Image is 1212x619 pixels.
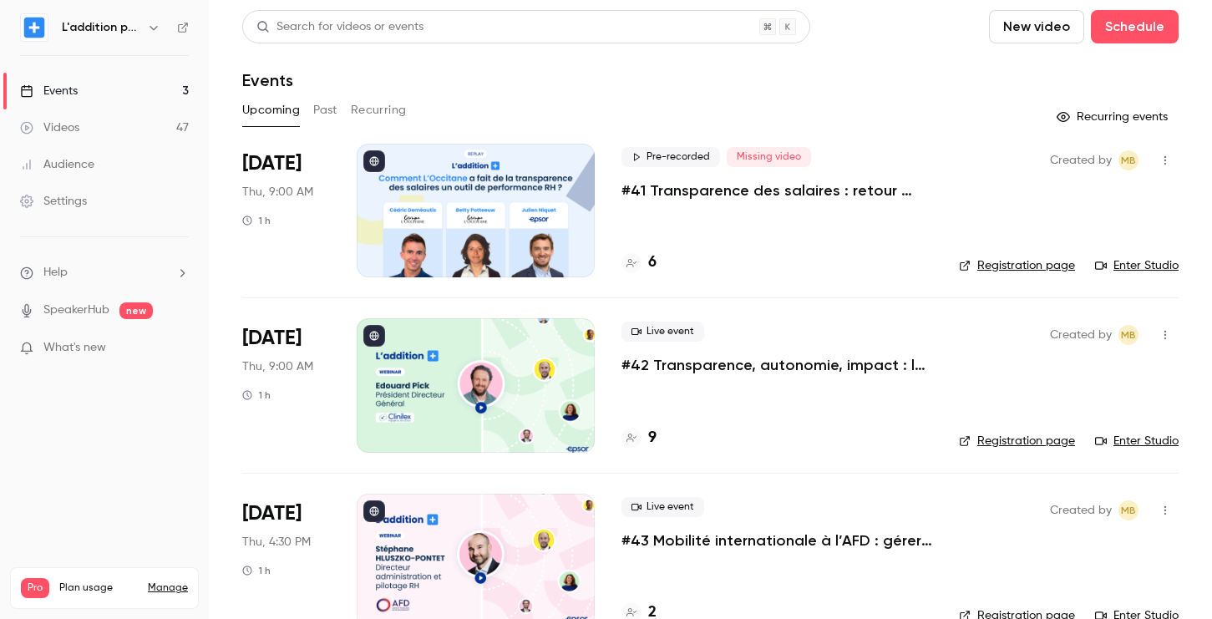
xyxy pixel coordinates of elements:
[242,325,302,352] span: [DATE]
[1118,500,1138,520] span: Mylène BELLANGER
[621,251,657,274] a: 6
[959,257,1075,274] a: Registration page
[1121,500,1136,520] span: MB
[242,318,330,452] div: Nov 6 Thu, 9:00 AM (Europe/Paris)
[242,214,271,227] div: 1 h
[1050,150,1112,170] span: Created by
[242,358,313,375] span: Thu, 9:00 AM
[119,302,153,319] span: new
[1050,325,1112,345] span: Created by
[242,70,293,90] h1: Events
[1091,10,1179,43] button: Schedule
[242,97,300,124] button: Upcoming
[20,264,189,282] li: help-dropdown-opener
[648,251,657,274] h4: 6
[621,322,704,342] span: Live event
[1121,325,1136,345] span: MB
[20,119,79,136] div: Videos
[1049,104,1179,130] button: Recurring events
[621,497,704,517] span: Live event
[242,144,330,277] div: Oct 16 Thu, 9:00 AM (Europe/Paris)
[20,156,94,173] div: Audience
[242,564,271,577] div: 1 h
[621,355,932,375] a: #42 Transparence, autonomie, impact : la recette Clinitex
[242,184,313,200] span: Thu, 9:00 AM
[1095,433,1179,449] a: Enter Studio
[1118,150,1138,170] span: Mylène BELLANGER
[621,147,720,167] span: Pre-recorded
[20,193,87,210] div: Settings
[62,19,140,36] h6: L'addition par Epsor
[43,264,68,282] span: Help
[621,530,932,551] a: #43 Mobilité internationale à l’AFD : gérer les talents au-delà des frontières
[959,433,1075,449] a: Registration page
[242,150,302,177] span: [DATE]
[989,10,1084,43] button: New video
[242,500,302,527] span: [DATE]
[621,427,657,449] a: 9
[169,341,189,356] iframe: Noticeable Trigger
[1050,500,1112,520] span: Created by
[59,581,138,595] span: Plan usage
[648,427,657,449] h4: 9
[21,14,48,41] img: L'addition par Epsor
[21,578,49,598] span: Pro
[256,18,423,36] div: Search for videos or events
[1121,150,1136,170] span: MB
[242,388,271,402] div: 1 h
[242,534,311,551] span: Thu, 4:30 PM
[20,83,78,99] div: Events
[148,581,188,595] a: Manage
[1118,325,1138,345] span: Mylène BELLANGER
[313,97,337,124] button: Past
[351,97,407,124] button: Recurring
[621,180,932,200] a: #41 Transparence des salaires : retour d'expérience de L'Occitane
[727,147,811,167] span: Missing video
[43,339,106,357] span: What's new
[1095,257,1179,274] a: Enter Studio
[43,302,109,319] a: SpeakerHub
